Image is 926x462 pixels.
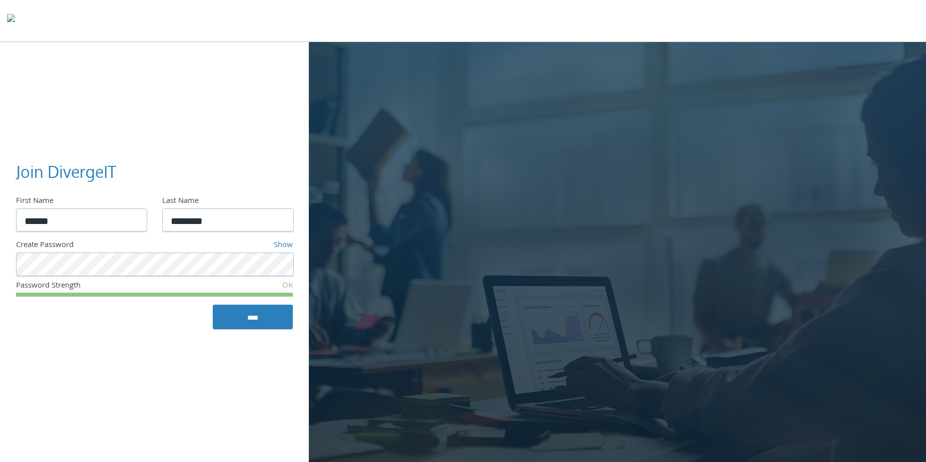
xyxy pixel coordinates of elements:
[16,161,285,183] h3: Join DivergeIT
[16,280,200,293] div: Password Strength
[200,280,292,293] div: OK
[16,240,192,253] div: Create Password
[16,195,146,208] div: First Name
[162,195,292,208] div: Last Name
[7,11,15,31] img: todyl-logo-dark.svg
[274,239,293,252] a: Show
